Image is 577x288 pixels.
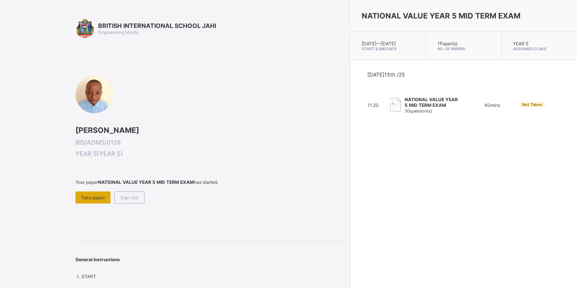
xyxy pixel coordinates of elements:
span: BRITISH INTERNATIONAL SCHOOL JAHI [98,22,216,29]
span: Empowering Minds [98,29,138,35]
span: [DATE] — [DATE] [362,41,396,46]
span: 1 Paper(s) [437,41,457,46]
span: 40 mins [484,102,500,108]
span: YEAR 5 [513,41,528,46]
span: Sign Out [120,195,138,200]
span: [DATE] 15th /25 [367,71,405,78]
span: No. of Papers [437,46,490,51]
span: Start & End Date [362,46,414,51]
span: NATIONAL VALUE YEAR 5 MID TERM EXAM [405,97,462,108]
span: 30 question(s) [405,108,432,114]
span: BIS/ADMS/0129 [75,139,346,146]
span: NATIONAL VALUE YEAR 5 MID TERM EXAM [362,11,520,20]
span: General Instructions [75,257,120,262]
span: [PERSON_NAME] [75,126,346,135]
span: 11:20 [367,102,379,108]
img: take_paper.cd97e1aca70de81545fe8e300f84619e.svg [390,98,401,112]
span: START [81,274,96,279]
span: Assigned Class [513,46,566,51]
span: YEAR 5 ( YEAR 5 ) [75,150,346,157]
span: Take paper [81,195,105,200]
b: NATIONAL VALUE YEAR 5 MID TERM EXAM [98,179,194,185]
span: Not Taken [522,102,542,107]
span: Your paper has started. [75,179,346,185]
